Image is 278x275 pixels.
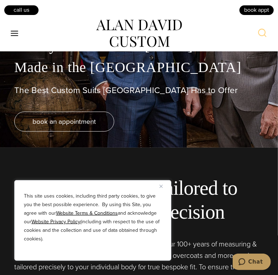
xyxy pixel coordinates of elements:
[254,25,271,42] button: View Search Form
[14,176,264,224] h2: Bespoke Suits Tailored to Absolute Fit Precision
[7,27,22,40] button: Open menu
[14,112,114,132] a: book an appointment
[24,192,162,243] p: This site uses cookies, including third party cookies, to give you the best possible experience. ...
[31,218,80,225] a: Website Privacy Policy
[96,20,182,47] img: alan david custom
[160,182,168,190] button: Close
[56,209,118,217] a: Website Terms & Conditions
[4,5,39,15] a: Call Us
[14,85,264,96] h1: The Best Custom Suits [GEOGRAPHIC_DATA] Has to Offer
[239,5,274,15] a: book appt
[233,254,271,271] iframe: Opens a widget where you can chat to one of our agents
[160,185,163,188] img: Close
[32,116,96,127] span: book an appointment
